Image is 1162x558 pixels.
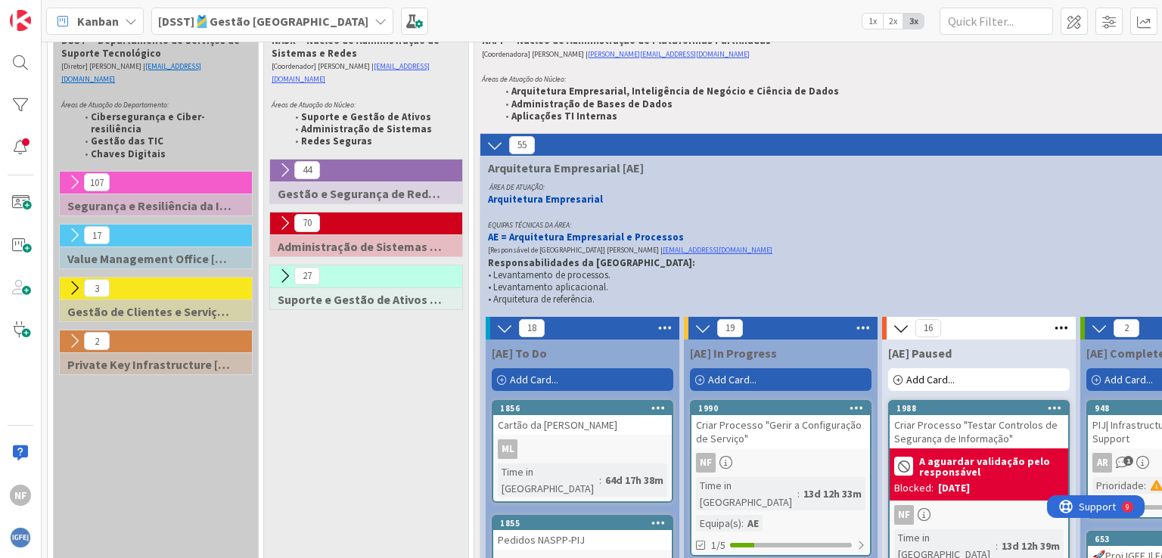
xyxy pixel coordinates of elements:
div: NF [696,453,716,473]
div: Prioridade [1092,477,1144,494]
span: Gestão de Clientes e Serviços [GCS] [67,304,233,319]
div: NF [691,453,870,473]
span: [Responsável de [GEOGRAPHIC_DATA]] [PERSON_NAME] | [488,245,663,255]
span: Suporte e Gestão de Ativos [SGA] [278,292,443,307]
em: Áreas de Atuação do Núcleo: [482,74,566,84]
strong: Cibersegurança e Ciber-resiliência [91,110,205,135]
div: 1856 [493,401,672,415]
strong: Aplicações TI Internas [511,110,617,122]
div: NF [890,505,1068,525]
div: Time in [GEOGRAPHIC_DATA] [498,463,599,497]
span: 1/5 [711,538,725,553]
span: [AE] In Progress [690,346,777,361]
span: : [1144,477,1146,494]
span: Add Card... [906,373,955,386]
strong: AE = Arquitetura Empresarial e Processos [488,231,684,243]
a: 1990Criar Processo "Gerir a Configuração de Serviço"NFTime in [GEOGRAPHIC_DATA]:13d 12h 33mEquipa... [690,400,871,556]
em: EQUIPAS TÉCNICAS DA ÁREA: [488,220,571,230]
span: 27 [294,267,320,285]
div: [DATE] [938,480,970,496]
div: 1855 [493,516,672,530]
span: 16 [915,319,941,337]
div: NF [10,485,31,506]
strong: Responsabilidades da [GEOGRAPHIC_DATA]: [488,256,695,269]
div: Criar Processo "Testar Controlos de Segurança de Informação" [890,415,1068,448]
em: ÁREA DE ATUAÇÃO: [489,182,545,192]
strong: Administração de Sistemas [301,122,432,135]
a: [PERSON_NAME][EMAIL_ADDRESS][DOMAIN_NAME] [588,49,750,59]
div: 64d 17h 38m [601,472,667,488]
span: : [599,472,601,488]
div: 1988Criar Processo "Testar Controlos de Segurança de Informação" [890,401,1068,448]
div: Blocked: [894,480,934,496]
span: Administração de Sistemas [Sys] [278,239,443,254]
span: Kanban [77,12,119,30]
span: • Arquitetura de referência. [488,293,595,305]
div: 1856Cartão da [PERSON_NAME] [493,401,672,435]
strong: Arquitetura Empresarial [488,193,603,206]
div: 1855Pedidos NASPP-PIJ [493,516,672,550]
div: 1990 [691,401,870,415]
strong: Chaves Digitais [91,147,166,160]
span: Add Card... [1105,373,1153,386]
span: • Levantamento de processos. [488,268,611,281]
strong: DSST = Departamento de Serviços de Suporte Tecnológico [61,34,242,59]
span: 2x [883,14,903,29]
span: : [996,538,998,554]
span: 2 [84,332,110,350]
span: 107 [84,173,110,191]
span: 44 [294,161,320,179]
strong: Administração de Bases de Dados [511,98,673,110]
div: AR [1092,453,1112,473]
span: [AE] To Do [492,346,547,361]
b: A aguardar validação pelo responsável [919,456,1064,477]
span: 3 [84,279,110,297]
div: 13d 12h 39m [998,538,1064,554]
span: 17 [84,226,110,244]
div: 1988 [890,401,1068,415]
div: 1855 [500,518,672,529]
span: 55 [509,136,535,154]
img: avatar [10,527,31,548]
div: Cartão da [PERSON_NAME] [493,415,672,435]
span: [Coordenador] [PERSON_NAME] | [272,61,374,71]
div: 1990 [698,403,870,414]
span: Segurança e Resiliência da Informação [SRI] [67,198,233,213]
a: 1856Cartão da [PERSON_NAME]MLTime in [GEOGRAPHIC_DATA]:64d 17h 38m [492,400,673,503]
span: [AE] Paused [888,346,952,361]
span: [Coordenadora] [PERSON_NAME] | [482,49,588,59]
div: 1990Criar Processo "Gerir a Configuração de Serviço" [691,401,870,448]
strong: Arquitetura Empresarial, Inteligência de Negócio e Ciência de Dados [511,85,839,98]
strong: Redes Seguras [301,135,372,147]
img: Visit kanbanzone.com [10,10,31,31]
span: Add Card... [708,373,757,386]
span: Gestão e Segurança de Redes de Comunicação [GSRC] [278,186,443,201]
span: : [741,515,744,532]
div: Time in [GEOGRAPHIC_DATA] [696,477,797,510]
div: NF [894,505,914,525]
span: • Levantamento aplicacional. [488,281,608,293]
div: ML [493,439,672,459]
div: Pedidos NASPP-PIJ [493,530,672,550]
div: ML [498,439,517,459]
span: 1x [862,14,883,29]
div: 9 [79,6,82,18]
span: 70 [294,214,320,232]
span: 18 [519,319,545,337]
em: Áreas de Atuação do Departamento: [61,100,169,110]
span: Support [32,2,69,20]
span: Add Card... [510,373,558,386]
span: Value Management Office [VMO] [67,251,233,266]
div: AE [744,515,763,532]
strong: Suporte e Gestão de Ativos [301,110,431,123]
b: [DSST]🎽Gestão [GEOGRAPHIC_DATA] [158,14,368,29]
span: Private Key Infrastructure [PKI] [67,357,233,372]
span: 2 [1114,319,1139,337]
span: 1 [1123,456,1133,466]
em: Áreas de Atuação do Núcleo: [272,100,356,110]
span: : [797,485,800,502]
div: 1856 [500,403,672,414]
div: Criar Processo "Gerir a Configuração de Serviço" [691,415,870,448]
span: 3x [903,14,924,29]
input: Quick Filter... [940,8,1053,35]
